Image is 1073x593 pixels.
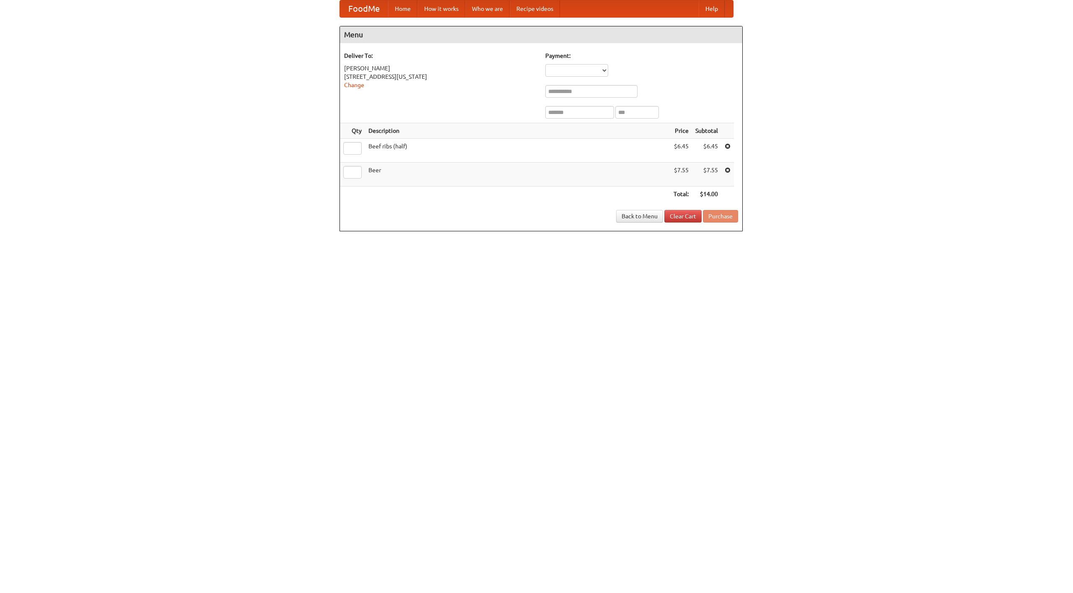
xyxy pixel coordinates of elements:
td: Beef ribs (half) [365,139,670,163]
a: Home [388,0,417,17]
th: Subtotal [692,123,721,139]
a: Back to Menu [616,210,663,223]
div: [PERSON_NAME] [344,64,537,73]
a: How it works [417,0,465,17]
a: Who we are [465,0,510,17]
div: [STREET_ADDRESS][US_STATE] [344,73,537,81]
h5: Deliver To: [344,52,537,60]
td: $6.45 [692,139,721,163]
td: $7.55 [670,163,692,186]
button: Purchase [703,210,738,223]
h5: Payment: [545,52,738,60]
th: Qty [340,123,365,139]
a: FoodMe [340,0,388,17]
th: Price [670,123,692,139]
td: $6.45 [670,139,692,163]
h4: Menu [340,26,742,43]
a: Clear Cart [664,210,702,223]
a: Change [344,82,364,88]
th: Description [365,123,670,139]
td: $7.55 [692,163,721,186]
a: Help [699,0,725,17]
a: Recipe videos [510,0,560,17]
td: Beer [365,163,670,186]
th: $14.00 [692,186,721,202]
th: Total: [670,186,692,202]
